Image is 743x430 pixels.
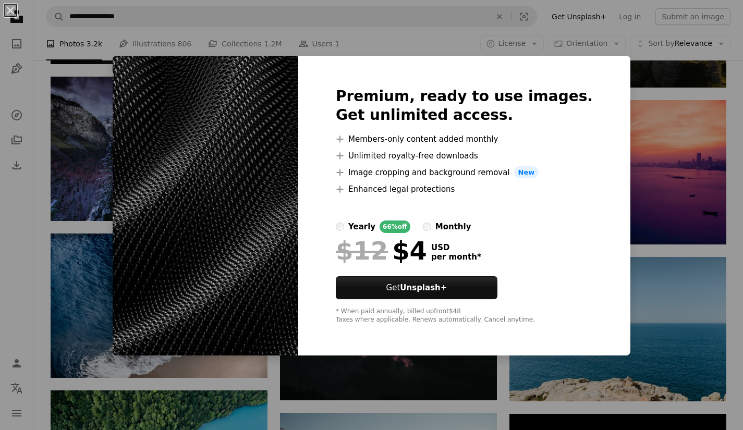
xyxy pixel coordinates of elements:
h2: Premium, ready to use images. Get unlimited access. [336,87,593,125]
li: Members-only content added monthly [336,133,593,145]
span: per month * [431,252,481,262]
div: 66% off [380,220,410,233]
div: monthly [435,220,471,233]
button: GetUnsplash+ [336,276,497,299]
span: USD [431,243,481,252]
div: yearly [348,220,375,233]
div: $4 [336,237,427,264]
span: New [514,166,539,179]
input: yearly66%off [336,223,344,231]
li: Enhanced legal protections [336,183,593,195]
input: monthly [423,223,431,231]
img: premium_photo-1686309673175-783dde7f3632 [113,56,298,356]
strong: Unsplash+ [400,283,447,292]
li: Image cropping and background removal [336,166,593,179]
span: $12 [336,237,388,264]
li: Unlimited royalty-free downloads [336,150,593,162]
div: * When paid annually, billed upfront $48 Taxes where applicable. Renews automatically. Cancel any... [336,308,593,324]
